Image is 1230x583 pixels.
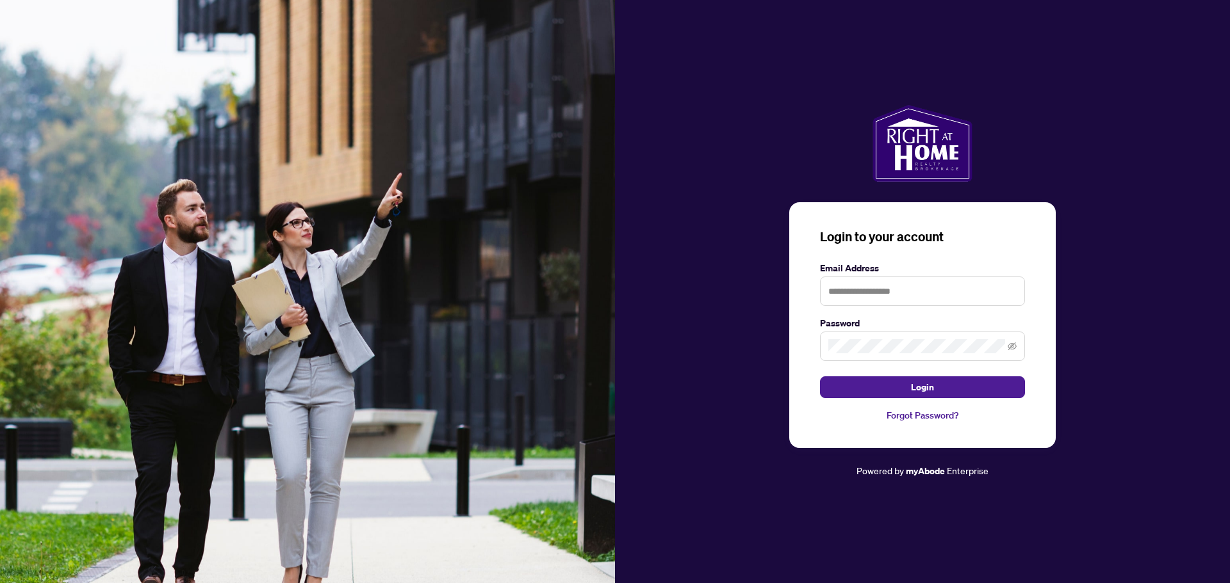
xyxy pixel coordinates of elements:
label: Email Address [820,261,1025,275]
button: Login [820,376,1025,398]
img: ma-logo [873,105,972,182]
span: Powered by [857,465,904,476]
label: Password [820,316,1025,330]
a: Forgot Password? [820,408,1025,422]
h3: Login to your account [820,228,1025,246]
a: myAbode [906,464,945,478]
span: Login [911,377,934,397]
span: eye-invisible [1008,342,1017,351]
span: Enterprise [947,465,988,476]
